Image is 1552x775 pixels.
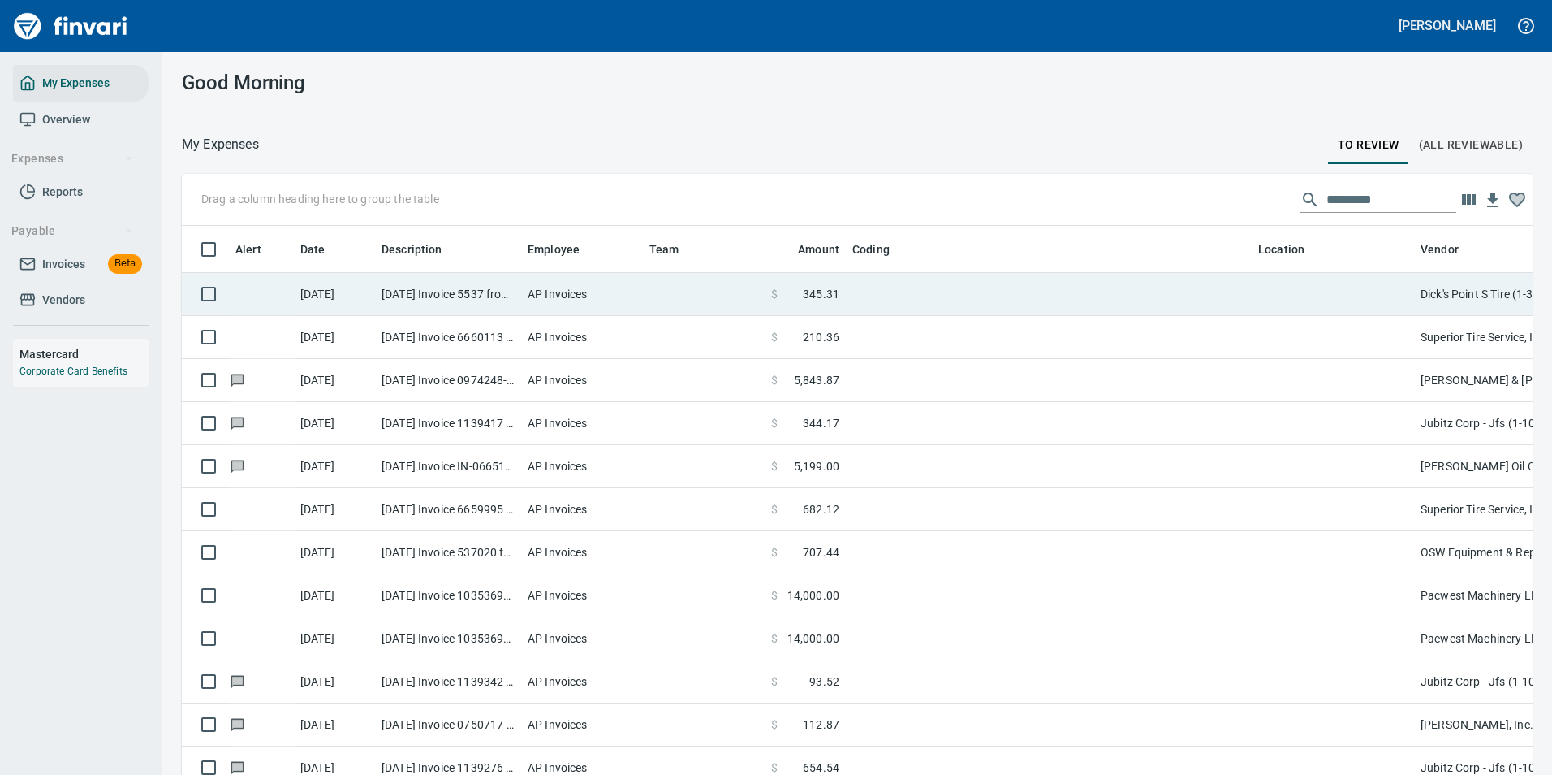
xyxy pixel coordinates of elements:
[521,660,643,704] td: AP Invoices
[1258,240,1326,259] span: Location
[803,501,839,517] span: 682.12
[1456,188,1481,212] button: Choose columns to display
[794,458,839,474] span: 5,199.00
[771,458,778,474] span: $
[294,617,375,660] td: [DATE]
[382,240,442,259] span: Description
[19,345,149,363] h6: Mastercard
[803,415,839,431] span: 344.17
[294,359,375,402] td: [DATE]
[229,676,246,686] span: Has messages
[375,402,521,445] td: [DATE] Invoice 1139417 from Jubitz Corp - Jfs (1-10543)
[229,461,246,471] span: Has messages
[294,488,375,531] td: [DATE]
[1481,188,1505,213] button: Download Table
[521,316,643,359] td: AP Invoices
[294,574,375,617] td: [DATE]
[809,673,839,690] span: 93.52
[375,316,521,359] td: [DATE] Invoice 6660113 from Superior Tire Service, Inc (1-10991)
[521,273,643,316] td: AP Invoices
[229,762,246,773] span: Has messages
[771,587,778,604] span: $
[771,329,778,345] span: $
[771,630,778,647] span: $
[375,660,521,704] td: [DATE] Invoice 1139342 from Jubitz Corp - Jfs (1-10543)
[10,6,131,45] img: Finvari
[1505,188,1529,212] button: Column choices favorited. Click to reset to default
[13,102,149,138] a: Overview
[771,717,778,733] span: $
[42,290,85,310] span: Vendors
[528,240,601,259] span: Employee
[771,673,778,690] span: $
[294,660,375,704] td: [DATE]
[11,221,134,241] span: Payable
[375,531,521,574] td: [DATE] Invoice 537020 from OSW Equipment & Repair LLC (1-25821)
[375,445,521,488] td: [DATE] Invoice IN-066517 from [PERSON_NAME] Oil Co Inc (1-38025)
[1258,240,1304,259] span: Location
[294,316,375,359] td: [DATE]
[794,372,839,388] span: 5,843.87
[13,65,149,102] a: My Expenses
[771,286,778,302] span: $
[42,182,83,202] span: Reports
[375,704,521,747] td: [DATE] Invoice 0750717-IN from [PERSON_NAME], Inc. (1-39587)
[42,110,90,130] span: Overview
[375,273,521,316] td: [DATE] Invoice 5537 from [GEOGRAPHIC_DATA] (1-38544)
[13,282,149,318] a: Vendors
[375,488,521,531] td: [DATE] Invoice 6659995 from Superior Tire Service, Inc (1-10991)
[649,240,701,259] span: Team
[13,174,149,210] a: Reports
[300,240,347,259] span: Date
[1421,240,1459,259] span: Vendor
[521,704,643,747] td: AP Invoices
[300,240,325,259] span: Date
[182,135,259,154] nav: breadcrumb
[1419,135,1523,155] span: (All Reviewable)
[182,135,259,154] p: My Expenses
[771,501,778,517] span: $
[1338,135,1399,155] span: To Review
[803,286,839,302] span: 345.31
[771,544,778,561] span: $
[182,71,606,94] h3: Good Morning
[235,240,261,259] span: Alert
[1399,17,1496,34] h5: [PERSON_NAME]
[649,240,679,259] span: Team
[803,329,839,345] span: 210.36
[42,254,85,275] span: Invoices
[294,704,375,747] td: [DATE]
[375,574,521,617] td: [DATE] Invoice 10353691 from Pacwest Machinery LLC (1-23156)
[521,359,643,402] td: AP Invoices
[201,191,439,207] p: Drag a column heading here to group the table
[852,240,890,259] span: Coding
[521,531,643,574] td: AP Invoices
[798,240,839,259] span: Amount
[852,240,911,259] span: Coding
[108,254,142,273] span: Beta
[5,144,140,174] button: Expenses
[229,418,246,428] span: Has messages
[229,375,246,385] span: Has messages
[382,240,463,259] span: Description
[13,246,149,283] a: InvoicesBeta
[235,240,282,259] span: Alert
[803,544,839,561] span: 707.44
[294,402,375,445] td: [DATE]
[1395,13,1500,38] button: [PERSON_NAME]
[771,372,778,388] span: $
[521,574,643,617] td: AP Invoices
[787,587,839,604] span: 14,000.00
[521,617,643,660] td: AP Invoices
[521,402,643,445] td: AP Invoices
[11,149,134,169] span: Expenses
[294,273,375,316] td: [DATE]
[777,240,839,259] span: Amount
[294,531,375,574] td: [DATE]
[528,240,580,259] span: Employee
[787,630,839,647] span: 14,000.00
[771,415,778,431] span: $
[521,488,643,531] td: AP Invoices
[5,216,140,246] button: Payable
